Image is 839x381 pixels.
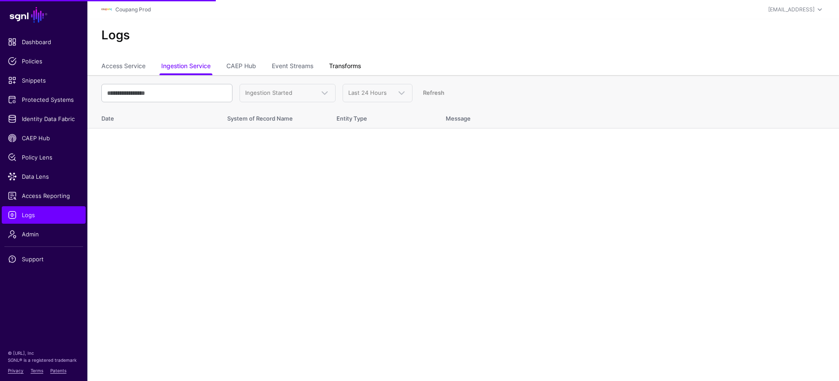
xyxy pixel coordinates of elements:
[768,6,815,14] div: [EMAIL_ADDRESS]
[437,106,839,128] th: Message
[2,110,86,128] a: Identity Data Fabric
[423,89,444,96] a: Refresh
[8,211,80,219] span: Logs
[8,153,80,162] span: Policy Lens
[348,89,387,96] span: Last 24 Hours
[218,106,328,128] th: System of Record Name
[8,95,80,104] span: Protected Systems
[8,114,80,123] span: Identity Data Fabric
[2,168,86,185] a: Data Lens
[8,368,24,373] a: Privacy
[2,206,86,224] a: Logs
[272,59,313,75] a: Event Streams
[50,368,66,373] a: Patents
[8,357,80,364] p: SGNL® is a registered trademark
[2,72,86,89] a: Snippets
[5,5,82,24] a: SGNL
[8,172,80,181] span: Data Lens
[2,52,86,70] a: Policies
[8,191,80,200] span: Access Reporting
[8,76,80,85] span: Snippets
[329,59,361,75] a: Transforms
[8,57,80,66] span: Policies
[101,28,825,43] h2: Logs
[2,91,86,108] a: Protected Systems
[8,255,80,263] span: Support
[8,230,80,239] span: Admin
[2,129,86,147] a: CAEP Hub
[31,368,43,373] a: Terms
[2,225,86,243] a: Admin
[115,6,151,13] a: Coupang Prod
[8,38,80,46] span: Dashboard
[8,350,80,357] p: © [URL], Inc
[245,89,292,96] span: Ingestion Started
[8,134,80,142] span: CAEP Hub
[2,187,86,204] a: Access Reporting
[101,4,112,15] img: svg+xml;base64,PHN2ZyBpZD0iTG9nbyIgeG1sbnM9Imh0dHA6Ly93d3cudzMub3JnLzIwMDAvc3ZnIiB3aWR0aD0iMTIxLj...
[161,59,211,75] a: Ingestion Service
[87,106,218,128] th: Date
[226,59,256,75] a: CAEP Hub
[2,149,86,166] a: Policy Lens
[2,33,86,51] a: Dashboard
[328,106,437,128] th: Entity Type
[101,59,146,75] a: Access Service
